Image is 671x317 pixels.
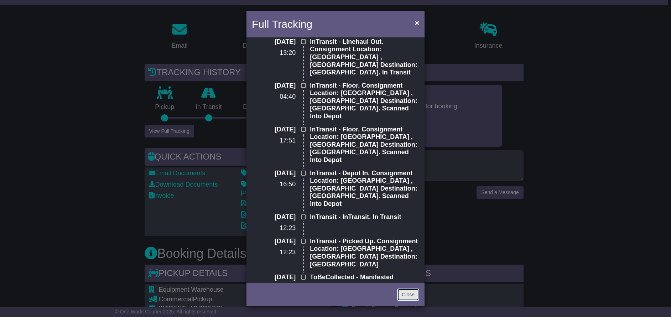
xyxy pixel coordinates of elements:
[310,82,419,120] p: InTransit - Floor. Consignment Location: [GEOGRAPHIC_DATA] , [GEOGRAPHIC_DATA] Destination: [GEOG...
[252,49,296,57] p: 13:20
[310,274,419,281] p: ToBeCollected - Manifested
[252,224,296,232] p: 12:23
[252,238,296,245] p: [DATE]
[252,170,296,177] p: [DATE]
[252,213,296,221] p: [DATE]
[252,38,296,46] p: [DATE]
[252,181,296,188] p: 16:50
[397,289,419,301] a: Close
[252,137,296,145] p: 17:51
[310,38,419,77] p: InTransit - Linehaul Out. Consignment Location: [GEOGRAPHIC_DATA] , [GEOGRAPHIC_DATA] Destination...
[310,238,419,268] p: InTransit - Picked Up. Consignment Location: [GEOGRAPHIC_DATA] , [GEOGRAPHIC_DATA] Destination: [...
[310,213,419,221] p: InTransit - InTransit. In Transit
[310,126,419,164] p: InTransit - Floor. Consignment Location: [GEOGRAPHIC_DATA] , [GEOGRAPHIC_DATA] Destination: [GEOG...
[310,170,419,208] p: InTransit - Depot In. Consignment Location: [GEOGRAPHIC_DATA] , [GEOGRAPHIC_DATA] Destination: [G...
[252,93,296,101] p: 04:40
[252,274,296,281] p: [DATE]
[415,19,419,27] span: ×
[252,82,296,90] p: [DATE]
[252,249,296,256] p: 12:23
[252,126,296,134] p: [DATE]
[252,16,312,32] h4: Full Tracking
[411,15,423,30] button: Close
